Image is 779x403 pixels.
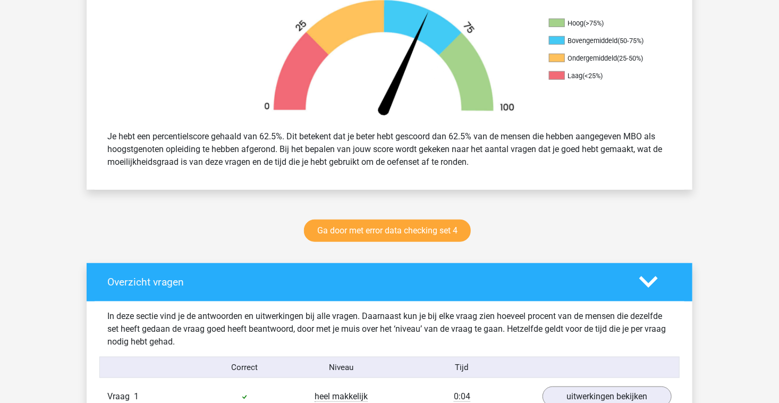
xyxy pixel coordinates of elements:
span: 1 [134,391,139,401]
div: Je hebt een percentielscore gehaald van 62.5%. Dit betekent dat je beter hebt gescoord dan 62.5% ... [99,126,680,173]
span: 0:04 [454,391,470,402]
h4: Overzicht vragen [107,276,623,288]
li: Laag [549,71,655,81]
div: (25-50%) [617,54,643,62]
li: Hoog [549,19,655,28]
div: Correct [197,362,293,374]
span: Vraag [107,390,134,403]
div: (>75%) [583,19,604,27]
li: Bovengemiddeld [549,36,655,46]
li: Ondergemiddeld [549,54,655,63]
div: (<25%) [582,72,603,80]
div: (50-75%) [617,37,643,45]
div: In deze sectie vind je de antwoorden en uitwerkingen bij alle vragen. Daarnaast kun je bij elke v... [99,310,680,348]
div: Niveau [293,362,389,374]
span: heel makkelijk [315,391,368,402]
div: Tijd [389,362,535,374]
a: Ga door met error data checking set 4 [304,220,471,242]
